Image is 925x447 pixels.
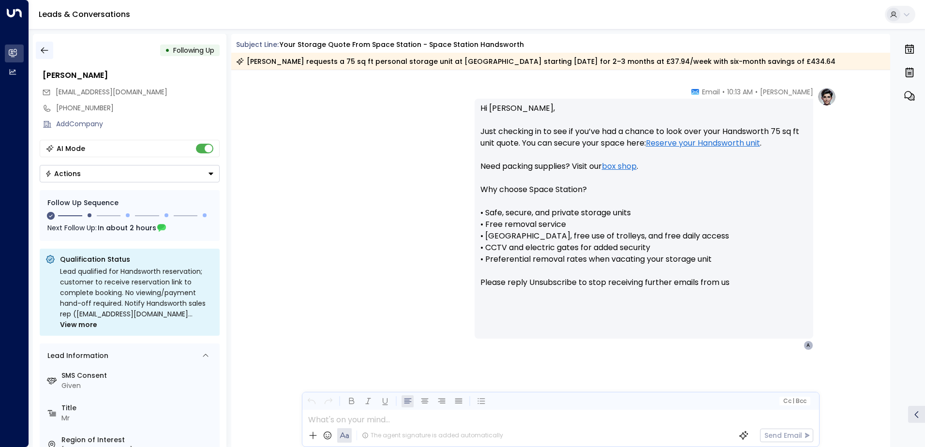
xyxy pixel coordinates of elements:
[61,371,216,381] label: SMS Consent
[47,198,212,208] div: Follow Up Sequence
[236,57,835,66] div: [PERSON_NAME] requests a 75 sq ft personal storage unit at [GEOGRAPHIC_DATA] starting [DATE] for ...
[779,397,810,406] button: Cc|Bcc
[39,9,130,20] a: Leads & Conversations
[727,87,753,97] span: 10:13 AM
[60,266,214,330] div: Lead qualified for Handsworth reservation; customer to receive reservation link to complete booki...
[61,403,216,413] label: Title
[61,435,216,445] label: Region of Interest
[817,87,836,106] img: profile-logo.png
[98,223,156,233] span: In about 2 hours
[722,87,725,97] span: •
[56,119,220,129] div: AddCompany
[47,223,212,233] div: Next Follow Up:
[362,431,503,440] div: The agent signature is added automatically
[760,87,813,97] span: [PERSON_NAME]
[165,42,170,59] div: •
[43,70,220,81] div: [PERSON_NAME]
[792,398,794,404] span: |
[173,45,214,55] span: Following Up
[646,137,760,149] a: Reserve your Handsworth unit
[61,381,216,391] div: Given
[40,165,220,182] div: Button group with a nested menu
[236,40,279,49] span: Subject Line:
[602,161,637,172] a: box shop
[56,87,167,97] span: [EMAIL_ADDRESS][DOMAIN_NAME]
[480,103,807,300] p: Hi [PERSON_NAME], Just checking in to see if you’ve had a chance to look over your Handsworth 75 ...
[61,413,216,423] div: Mr
[44,351,108,361] div: Lead Information
[60,319,97,330] span: View more
[755,87,758,97] span: •
[280,40,524,50] div: Your storage quote from Space Station - Space Station Handsworth
[783,398,806,404] span: Cc Bcc
[60,254,214,264] p: Qualification Status
[56,103,220,113] div: [PHONE_NUMBER]
[322,395,334,407] button: Redo
[305,395,317,407] button: Undo
[40,165,220,182] button: Actions
[45,169,81,178] div: Actions
[57,144,85,153] div: AI Mode
[804,341,813,350] div: A
[702,87,720,97] span: Email
[56,87,167,97] span: awais.inam15@outlook.com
